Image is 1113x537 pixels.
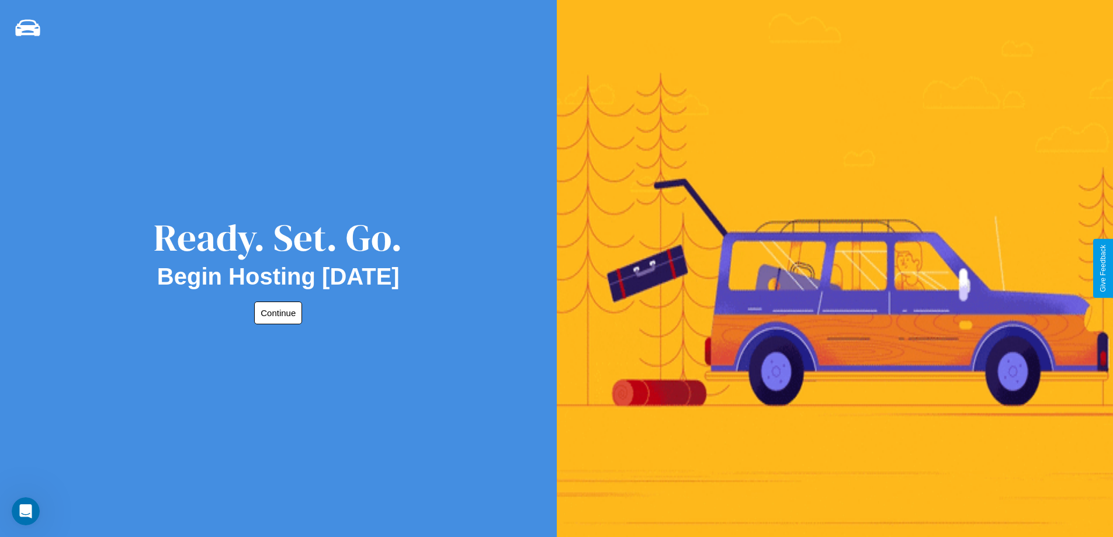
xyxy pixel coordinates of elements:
[12,497,40,525] iframe: Intercom live chat
[154,212,403,264] div: Ready. Set. Go.
[254,302,302,324] button: Continue
[1099,245,1107,292] div: Give Feedback
[157,264,400,290] h2: Begin Hosting [DATE]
